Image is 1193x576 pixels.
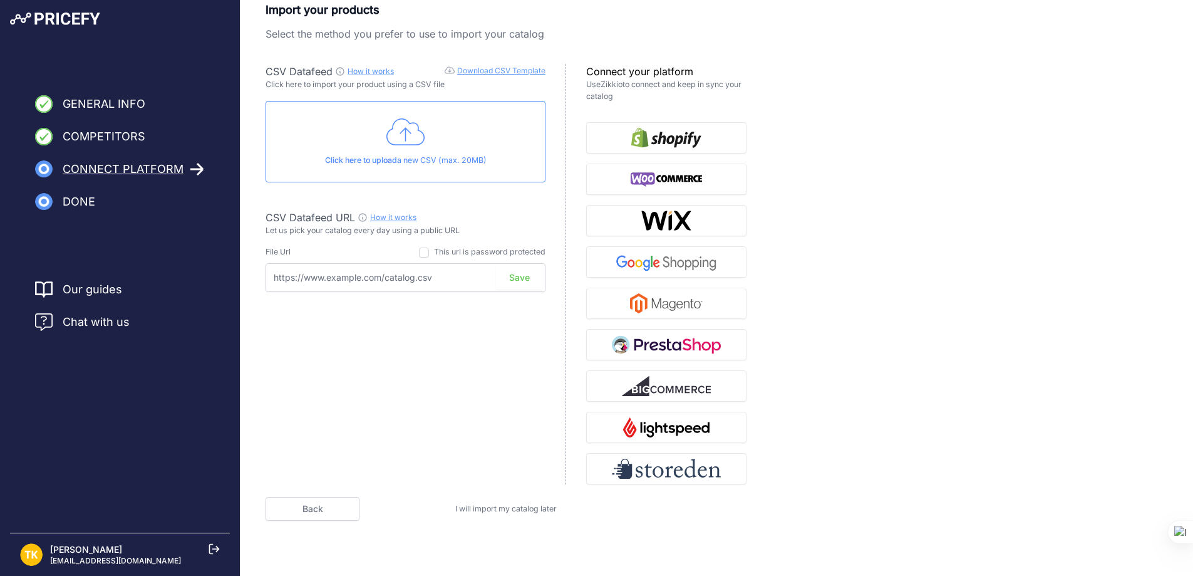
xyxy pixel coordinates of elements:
[496,266,543,290] button: Save
[266,497,359,521] a: Back
[631,169,703,189] img: WooCommerce
[50,556,181,566] p: [EMAIL_ADDRESS][DOMAIN_NAME]
[276,155,535,167] p: a new CSV (max. 20MB)
[586,79,746,102] p: Use to connect and keep in sync your catalog
[641,211,692,231] img: Wix
[10,13,100,25] img: Pricefy Logo
[50,543,181,556] p: [PERSON_NAME]
[63,128,145,145] span: Competitors
[266,246,291,258] div: File Url
[63,281,122,298] a: Our guides
[630,293,703,313] img: Magento 2
[266,65,333,78] span: CSV Datafeed
[63,160,183,178] span: Connect Platform
[612,459,721,479] img: Storeden
[586,64,746,79] p: Connect your platform
[35,313,130,331] a: Chat with us
[266,1,746,19] p: Import your products
[266,263,545,292] input: https://www.example.com/catalog.csv
[266,79,545,91] p: Click here to import your product using a CSV file
[631,128,701,148] img: Shopify
[434,246,545,258] div: This url is password protected
[266,26,746,41] p: Select the method you prefer to use to import your catalog
[348,66,394,76] a: How it works
[63,313,130,331] span: Chat with us
[612,335,721,355] img: PrestaShop
[612,252,721,272] img: Google Shopping
[266,211,355,224] span: CSV Datafeed URL
[623,417,709,437] img: Lightspeed
[63,193,95,211] span: Done
[325,155,397,165] span: Click here to upload
[370,212,416,222] a: How it works
[63,95,145,113] span: General Info
[601,80,622,89] a: Zikkio
[266,225,545,237] p: Let us pick your catalog every day using a public URL
[622,376,711,396] img: BigCommerce
[457,66,545,75] a: Download CSV Template
[455,504,557,513] a: I will import my catalog later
